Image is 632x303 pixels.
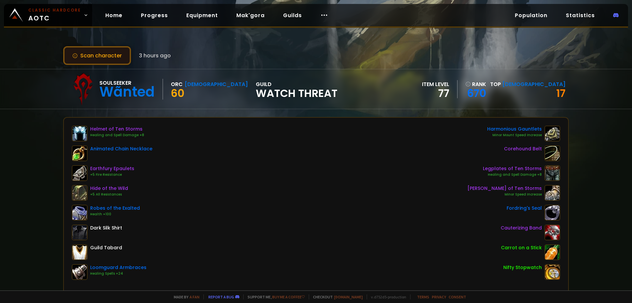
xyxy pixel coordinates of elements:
span: v. d752d5 - production [367,294,406,299]
div: +5 All Resistances [90,192,128,197]
a: 17 [556,86,566,101]
a: Classic HardcoreAOTC [4,4,92,26]
div: Healing and Spell Damage +8 [90,133,144,138]
div: Healing Spells +24 [90,271,146,276]
span: Watch Threat [256,88,337,98]
a: Report a bug [208,294,234,299]
a: Consent [449,294,466,299]
img: item-4333 [72,225,88,240]
a: Equipment [181,9,223,22]
a: Guilds [278,9,307,22]
div: Helmet of Ten Storms [90,126,144,133]
a: Privacy [432,294,446,299]
div: [PERSON_NAME] of Ten Storms [467,185,542,192]
div: Health +100 [90,212,140,217]
div: Soulseeker [99,79,155,87]
div: Nifty Stopwatch [503,264,542,271]
span: Checkout [309,294,363,299]
img: item-13969 [72,264,88,280]
div: [DEMOGRAPHIC_DATA] [185,80,248,88]
img: item-13346 [72,205,88,221]
img: item-16947 [72,126,88,141]
div: Wãnted [99,87,155,97]
div: Legplates of Ten Storms [483,165,542,172]
div: Robes of the Exalted [90,205,140,212]
div: Top [490,80,566,88]
div: Harmonious Gauntlets [487,126,542,133]
a: Buy me a coffee [272,294,305,299]
button: Scan character [63,46,131,65]
div: Corehound Belt [504,145,542,152]
img: item-19140 [544,225,560,240]
a: [DOMAIN_NAME] [334,294,363,299]
img: item-5976 [72,244,88,260]
span: 60 [171,86,184,101]
img: item-2820 [544,264,560,280]
div: Healing and Spell Damage +8 [483,172,542,177]
span: 3 hours ago [139,51,171,60]
div: Carrot on a Stick [501,244,542,251]
img: item-16949 [544,185,560,201]
img: item-18527 [544,126,560,141]
a: Mak'gora [231,9,270,22]
a: Home [100,9,128,22]
a: Population [510,9,553,22]
small: Classic Hardcore [28,7,81,13]
div: Loomguard Armbraces [90,264,146,271]
img: item-16844 [72,165,88,181]
a: Progress [136,9,173,22]
div: Fordring's Seal [507,205,542,212]
a: a fan [190,294,199,299]
div: item level [422,80,449,88]
div: guild [256,80,337,98]
span: Support me, [243,294,305,299]
img: item-11122 [544,244,560,260]
div: Dark Silk Shirt [90,225,122,231]
div: Hide of the Wild [90,185,128,192]
img: item-18723 [72,145,88,161]
div: Orc [171,80,183,88]
div: rank [465,80,486,88]
span: AOTC [28,7,81,23]
span: [DEMOGRAPHIC_DATA] [502,80,566,88]
img: item-16946 [544,165,560,181]
div: Earthfury Epaulets [90,165,134,172]
span: Made by [170,294,199,299]
a: Terms [417,294,429,299]
div: Guild Tabard [90,244,122,251]
div: Cauterizing Band [501,225,542,231]
div: 77 [422,88,449,98]
img: item-19162 [544,145,560,161]
div: Animated Chain Necklace [90,145,152,152]
img: item-16058 [544,205,560,221]
div: Minor Mount Speed Increase [487,133,542,138]
a: 670 [465,88,486,98]
img: item-18510 [72,185,88,201]
div: Minor Speed Increase [467,192,542,197]
div: +5 Fire Resistance [90,172,134,177]
a: Statistics [561,9,600,22]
